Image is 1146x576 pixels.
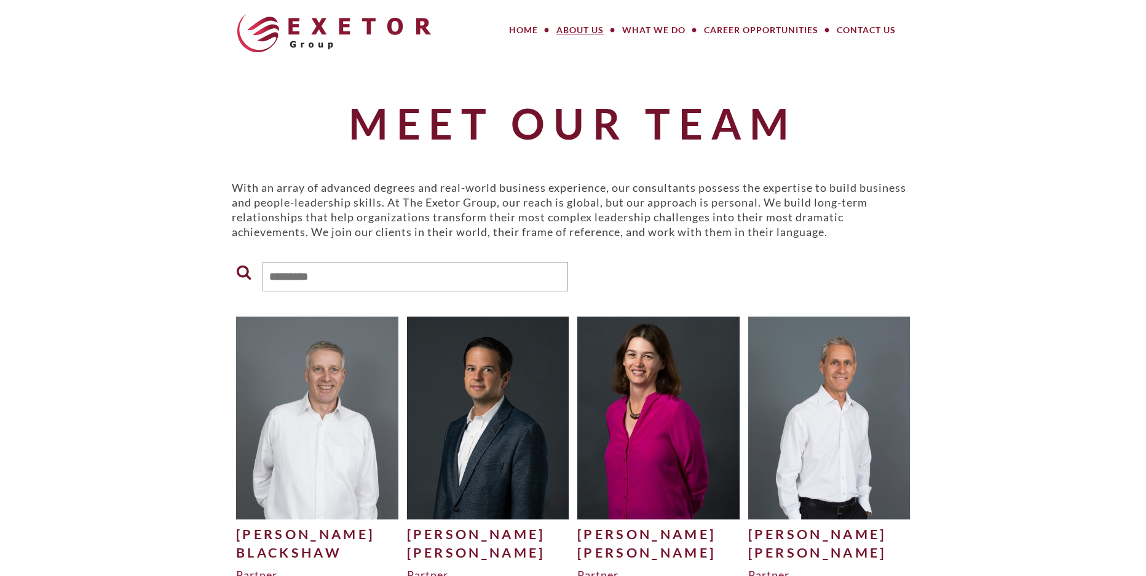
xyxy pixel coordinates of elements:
img: Julie-H-500x625.jpg [577,317,740,519]
div: Blackshaw [236,543,398,562]
h1: Meet Our Team [232,100,914,146]
div: [PERSON_NAME] [236,525,398,543]
a: Career Opportunities [695,18,828,42]
img: Craig-Mitchell-Website-500x625.jpg [748,317,911,519]
a: About Us [547,18,613,42]
div: [PERSON_NAME] [748,525,911,543]
div: [PERSON_NAME] [407,543,569,562]
img: Dave-Blackshaw-for-website2-500x625.jpg [236,317,398,519]
p: With an array of advanced degrees and real-world business experience, our consultants possess the... [232,180,914,239]
img: Philipp-Ebert_edited-1-500x625.jpg [407,317,569,519]
a: Home [500,18,547,42]
div: [PERSON_NAME] [748,543,911,562]
a: Contact Us [828,18,905,42]
img: The Exetor Group [237,14,431,52]
div: [PERSON_NAME] [407,525,569,543]
div: [PERSON_NAME] [577,525,740,543]
a: What We Do [613,18,695,42]
div: [PERSON_NAME] [577,543,740,562]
